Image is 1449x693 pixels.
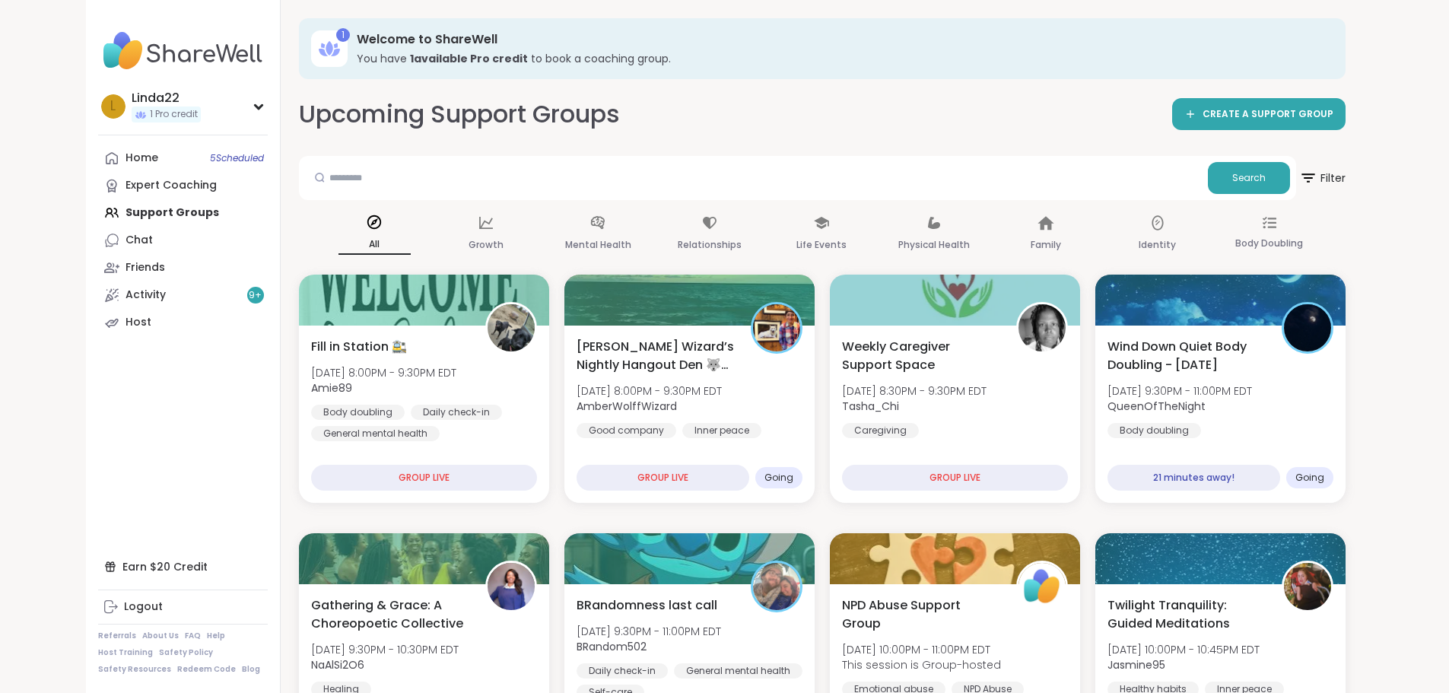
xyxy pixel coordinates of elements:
div: Inner peace [682,423,761,438]
span: Filter [1299,160,1346,196]
b: 1 available Pro credit [410,51,528,66]
img: BRandom502 [753,563,800,610]
span: NPD Abuse Support Group [842,596,999,633]
span: [PERSON_NAME] Wizard’s Nightly Hangout Den 🐺🪄 [577,338,734,374]
p: All [338,235,411,255]
div: Expert Coaching [126,178,217,193]
b: Jasmine95 [1107,657,1165,672]
div: Body doubling [311,405,405,420]
span: [DATE] 10:00PM - 10:45PM EDT [1107,642,1260,657]
div: Friends [126,260,165,275]
b: QueenOfTheNight [1107,399,1206,414]
div: Body doubling [1107,423,1201,438]
div: Daily check-in [577,663,668,679]
img: Tasha_Chi [1018,304,1066,351]
h3: You have to book a coaching group. [357,51,1324,66]
p: Growth [469,236,504,254]
span: [DATE] 8:00PM - 9:30PM EDT [577,383,722,399]
b: Tasha_Chi [842,399,899,414]
div: Good company [577,423,676,438]
span: [DATE] 8:00PM - 9:30PM EDT [311,365,456,380]
span: Gathering & Grace: A Choreopoetic Collective [311,596,469,633]
a: Activity9+ [98,281,268,309]
span: This session is Group-hosted [842,657,1001,672]
img: NaAlSi2O6 [488,563,535,610]
span: 9 + [249,289,262,302]
span: Wind Down Quiet Body Doubling - [DATE] [1107,338,1265,374]
h3: Welcome to ShareWell [357,31,1324,48]
a: Redeem Code [177,664,236,675]
a: Help [207,631,225,641]
a: Logout [98,593,268,621]
div: Host [126,315,151,330]
p: Identity [1139,236,1176,254]
a: Host Training [98,647,153,658]
p: Family [1031,236,1061,254]
div: Daily check-in [411,405,502,420]
img: ShareWell [1018,563,1066,610]
b: NaAlSi2O6 [311,657,364,672]
span: BRandomness last call [577,596,717,615]
span: Going [1295,472,1324,484]
span: [DATE] 9:30PM - 11:00PM EDT [1107,383,1252,399]
div: Linda22 [132,90,201,106]
img: AmberWolffWizard [753,304,800,351]
p: Body Doubling [1235,234,1303,253]
a: Chat [98,227,268,254]
div: GROUP LIVE [311,465,537,491]
a: Safety Resources [98,664,171,675]
span: [DATE] 9:30PM - 10:30PM EDT [311,642,459,657]
span: L [110,97,116,116]
span: [DATE] 9:30PM - 11:00PM EDT [577,624,721,639]
a: FAQ [185,631,201,641]
div: GROUP LIVE [842,465,1068,491]
button: Filter [1299,156,1346,200]
p: Relationships [678,236,742,254]
span: CREATE A SUPPORT GROUP [1203,108,1333,121]
span: [DATE] 8:30PM - 9:30PM EDT [842,383,987,399]
img: ShareWell Nav Logo [98,24,268,78]
a: About Us [142,631,179,641]
button: Search [1208,162,1290,194]
div: General mental health [674,663,802,679]
div: General mental health [311,426,440,441]
span: Going [764,472,793,484]
span: Fill in Station 🚉 [311,338,407,356]
p: Physical Health [898,236,970,254]
a: Friends [98,254,268,281]
img: Jasmine95 [1284,563,1331,610]
a: Home5Scheduled [98,145,268,172]
a: Referrals [98,631,136,641]
b: AmberWolffWizard [577,399,677,414]
b: BRandom502 [577,639,647,654]
span: Weekly Caregiver Support Space [842,338,999,374]
p: Life Events [796,236,847,254]
p: Mental Health [565,236,631,254]
div: Home [126,151,158,166]
div: Logout [124,599,163,615]
a: Blog [242,664,260,675]
div: Chat [126,233,153,248]
a: Host [98,309,268,336]
span: 1 Pro credit [150,108,198,121]
span: 5 Scheduled [210,152,264,164]
b: Amie89 [311,380,352,396]
img: QueenOfTheNight [1284,304,1331,351]
div: 1 [336,28,350,42]
a: CREATE A SUPPORT GROUP [1172,98,1346,130]
span: Search [1232,171,1266,185]
span: [DATE] 10:00PM - 11:00PM EDT [842,642,1001,657]
span: Twilight Tranquility: Guided Meditations [1107,596,1265,633]
div: Earn $20 Credit [98,553,268,580]
div: 21 minutes away! [1107,465,1280,491]
h2: Upcoming Support Groups [299,97,620,132]
a: Safety Policy [159,647,213,658]
div: Caregiving [842,423,919,438]
img: Amie89 [488,304,535,351]
a: Expert Coaching [98,172,268,199]
div: Activity [126,288,166,303]
div: GROUP LIVE [577,465,749,491]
